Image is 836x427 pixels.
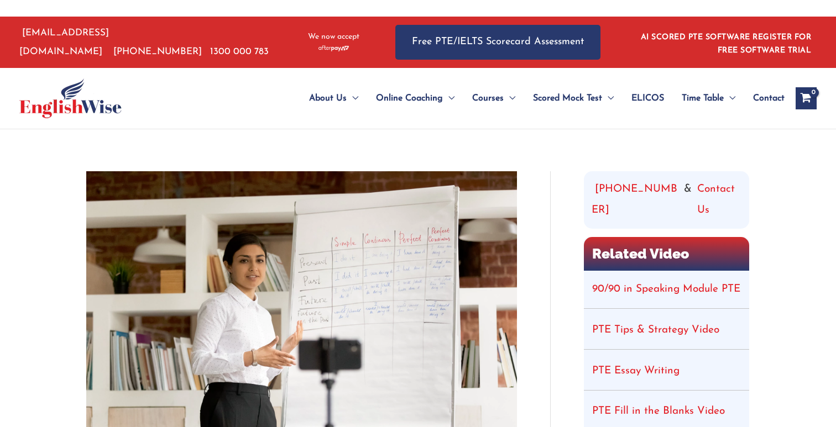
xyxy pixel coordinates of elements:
a: Scored Mock TestMenu Toggle [524,79,623,118]
a: Free PTE/IELTS Scorecard Assessment [395,25,600,60]
h2: Related Video [584,237,749,271]
span: Online Coaching [376,79,443,118]
a: [PHONE_NUMBER] [592,179,678,221]
img: Afterpay-Logo [318,45,349,51]
img: cropped-ew-logo [19,78,122,118]
a: PTE Fill in the Blanks Video [592,406,725,417]
a: Time TableMenu Toggle [673,79,744,118]
span: Menu Toggle [724,79,735,118]
span: Menu Toggle [602,79,614,118]
div: & [592,179,741,221]
span: We now accept [308,31,359,43]
span: ELICOS [631,79,664,118]
a: Contact [744,79,785,118]
a: About UsMenu Toggle [300,79,367,118]
a: View Shopping Cart, empty [796,87,817,109]
a: [EMAIL_ADDRESS][DOMAIN_NAME] [19,28,109,56]
aside: Header Widget 1 [634,24,817,60]
span: Time Table [682,79,724,118]
a: CoursesMenu Toggle [463,79,524,118]
a: PTE Essay Writing [592,366,680,376]
a: [PHONE_NUMBER] [113,47,202,56]
span: Menu Toggle [347,79,358,118]
a: PTE Tips & Strategy Video [592,325,719,335]
a: 1300 000 783 [210,47,269,56]
a: 90/90 in Speaking Module PTE [592,284,740,294]
nav: Site Navigation: Main Menu [283,79,785,118]
span: Scored Mock Test [533,79,602,118]
span: Contact [753,79,785,118]
span: Menu Toggle [443,79,454,118]
span: About Us [309,79,347,118]
a: ELICOS [623,79,673,118]
a: Contact Us [697,179,741,221]
a: Online CoachingMenu Toggle [367,79,463,118]
a: AI SCORED PTE SOFTWARE REGISTER FOR FREE SOFTWARE TRIAL [641,33,812,55]
span: Courses [472,79,504,118]
span: Menu Toggle [504,79,515,118]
